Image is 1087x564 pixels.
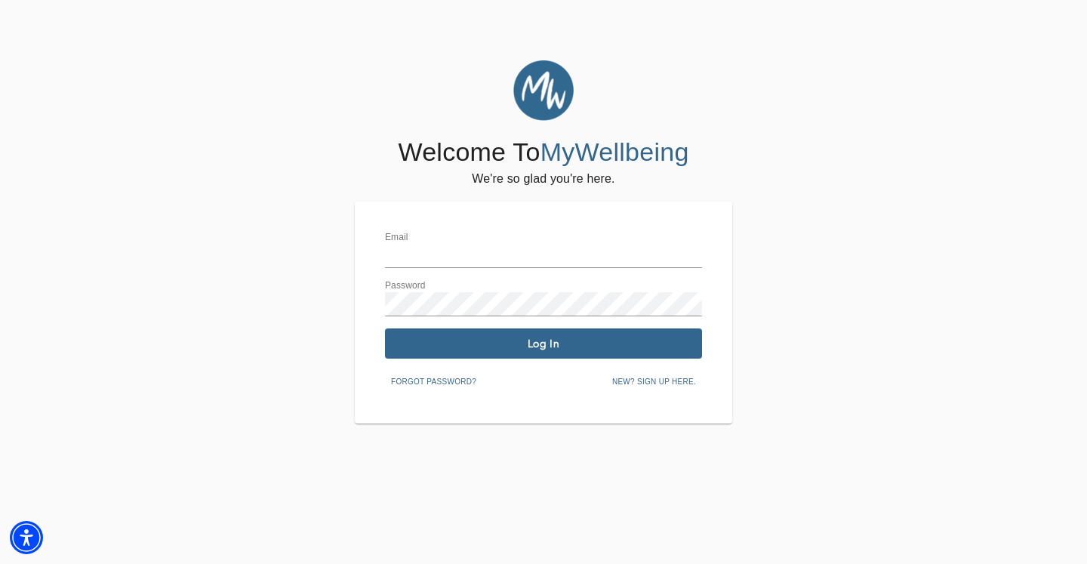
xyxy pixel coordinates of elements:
label: Email [385,233,408,242]
a: Forgot password? [385,374,482,387]
span: New? Sign up here. [612,375,696,389]
h4: Welcome To [398,137,688,168]
div: Accessibility Menu [10,521,43,554]
span: MyWellbeing [540,137,689,166]
button: New? Sign up here. [606,371,702,393]
label: Password [385,282,426,291]
img: MyWellbeing [513,60,574,121]
button: Forgot password? [385,371,482,393]
span: Log In [391,337,696,351]
span: Forgot password? [391,375,476,389]
h6: We're so glad you're here. [472,168,614,190]
button: Log In [385,328,702,359]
